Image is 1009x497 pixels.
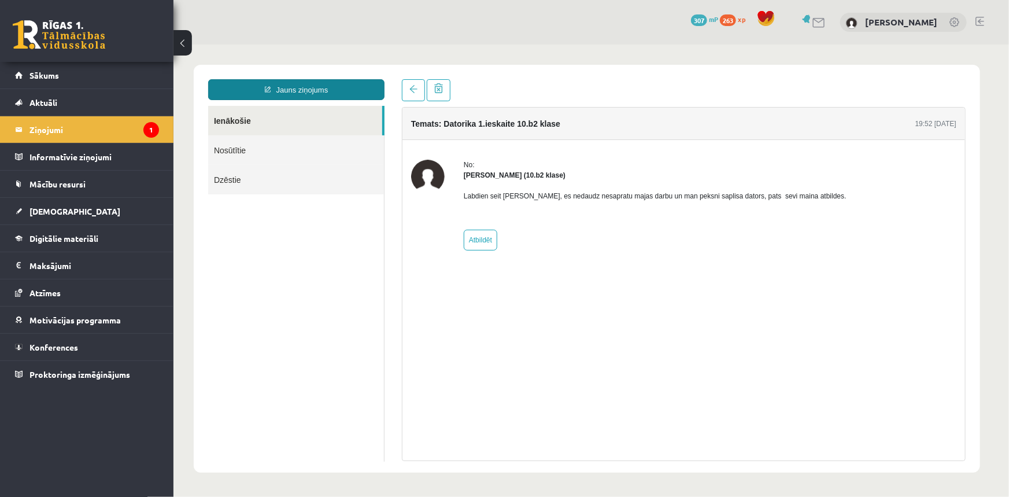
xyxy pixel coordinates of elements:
[238,75,387,84] h4: Temats: Datorika 1.ieskaite 10.b2 klase
[29,143,159,170] legend: Informatīvie ziņojumi
[290,127,392,135] strong: [PERSON_NAME] (10.b2 klase)
[29,315,121,325] span: Motivācijas programma
[13,20,105,49] a: Rīgas 1. Tālmācības vidusskola
[15,198,159,224] a: [DEMOGRAPHIC_DATA]
[29,206,120,216] span: [DEMOGRAPHIC_DATA]
[720,14,736,26] span: 263
[29,70,59,80] span: Sākums
[29,288,61,298] span: Atzīmes
[29,116,159,143] legend: Ziņojumi
[865,16,937,28] a: [PERSON_NAME]
[29,342,78,352] span: Konferences
[29,233,98,244] span: Digitālie materiāli
[290,146,673,157] p: Labdien seit [PERSON_NAME], es nedaudz nesapratu majas darbu un man peksni saplisa dators, pats s...
[35,120,210,150] a: Dzēstie
[709,14,718,24] span: mP
[238,115,271,149] img: Samanta Niedre
[29,97,57,108] span: Aktuāli
[35,91,210,120] a: Nosūtītie
[15,62,159,89] a: Sākums
[29,369,130,380] span: Proktoringa izmēģinājums
[290,115,673,126] div: No:
[15,116,159,143] a: Ziņojumi1
[15,307,159,333] a: Motivācijas programma
[738,14,745,24] span: xp
[15,171,159,197] a: Mācību resursi
[846,17,858,29] img: Ingus Riciks
[29,252,159,279] legend: Maksājumi
[35,61,209,91] a: Ienākošie
[742,74,783,84] div: 19:52 [DATE]
[35,35,211,56] a: Jauns ziņojums
[143,122,159,138] i: 1
[15,361,159,388] a: Proktoringa izmēģinājums
[15,89,159,116] a: Aktuāli
[15,334,159,360] a: Konferences
[15,279,159,306] a: Atzīmes
[691,14,718,24] a: 307 mP
[15,225,159,252] a: Digitālie materiāli
[290,185,324,206] a: Atbildēt
[691,14,707,26] span: 307
[15,143,159,170] a: Informatīvie ziņojumi
[720,14,751,24] a: 263 xp
[29,179,86,189] span: Mācību resursi
[15,252,159,279] a: Maksājumi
